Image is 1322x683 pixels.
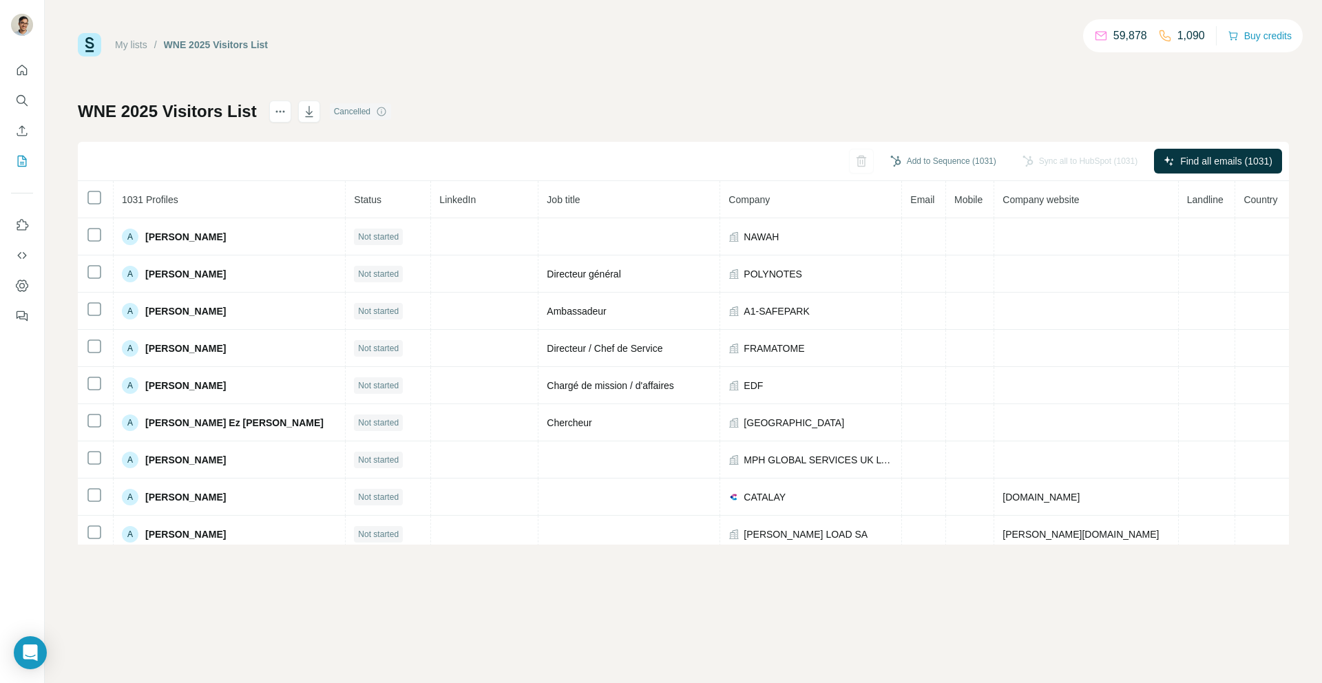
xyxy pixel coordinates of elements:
[145,416,324,430] span: [PERSON_NAME] Ez [PERSON_NAME]
[358,342,399,355] span: Not started
[1154,149,1282,174] button: Find all emails (1031)
[145,490,226,504] span: [PERSON_NAME]
[115,39,147,50] a: My lists
[14,636,47,669] div: Open Intercom Messenger
[122,377,138,394] div: A
[11,304,33,328] button: Feedback
[744,230,779,244] span: NAWAH
[358,417,399,429] span: Not started
[122,489,138,505] div: A
[164,38,268,52] div: WNE 2025 Visitors List
[547,269,620,280] span: Directeur général
[122,526,138,543] div: A
[11,14,33,36] img: Avatar
[358,268,399,280] span: Not started
[439,194,476,205] span: LinkedIn
[1003,194,1079,205] span: Company website
[358,305,399,317] span: Not started
[122,266,138,282] div: A
[354,194,381,205] span: Status
[145,267,226,281] span: [PERSON_NAME]
[358,491,399,503] span: Not started
[11,118,33,143] button: Enrich CSV
[744,304,809,318] span: A1-SAFEPARK
[154,38,157,52] li: /
[122,194,178,205] span: 1031 Profiles
[122,452,138,468] div: A
[11,243,33,268] button: Use Surfe API
[122,229,138,245] div: A
[269,101,291,123] button: actions
[1187,194,1224,205] span: Landline
[11,273,33,298] button: Dashboard
[1244,194,1277,205] span: Country
[744,453,893,467] span: MPH GLOBAL SERVICES UK LTD
[145,527,226,541] span: [PERSON_NAME]
[1003,529,1159,540] span: [PERSON_NAME][DOMAIN_NAME]
[744,527,868,541] span: [PERSON_NAME] LOAD SA
[1003,492,1080,503] span: [DOMAIN_NAME]
[145,379,226,392] span: [PERSON_NAME]
[78,33,101,56] img: Surfe Logo
[728,492,739,503] img: company-logo
[547,194,580,205] span: Job title
[744,267,802,281] span: POLYNOTES
[358,454,399,466] span: Not started
[145,304,226,318] span: [PERSON_NAME]
[78,101,257,123] h1: WNE 2025 Visitors List
[910,194,934,205] span: Email
[358,231,399,243] span: Not started
[122,303,138,319] div: A
[11,88,33,113] button: Search
[744,490,786,504] span: CATALAY
[547,417,591,428] span: Chercheur
[11,213,33,238] button: Use Surfe on LinkedIn
[744,341,804,355] span: FRAMATOME
[145,230,226,244] span: [PERSON_NAME]
[1113,28,1147,44] p: 59,878
[145,453,226,467] span: [PERSON_NAME]
[358,528,399,540] span: Not started
[547,306,606,317] span: Ambassadeur
[744,416,844,430] span: [GEOGRAPHIC_DATA]
[1228,26,1292,45] button: Buy credits
[881,151,1006,171] button: Add to Sequence (1031)
[744,379,763,392] span: EDF
[122,414,138,431] div: A
[122,340,138,357] div: A
[728,194,770,205] span: Company
[1177,28,1205,44] p: 1,090
[11,149,33,174] button: My lists
[145,341,226,355] span: [PERSON_NAME]
[547,343,662,354] span: Directeur / Chef de Service
[1180,154,1272,168] span: Find all emails (1031)
[358,379,399,392] span: Not started
[11,58,33,83] button: Quick start
[547,380,674,391] span: Chargé de mission / d'affaires
[330,103,391,120] div: Cancelled
[954,194,983,205] span: Mobile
